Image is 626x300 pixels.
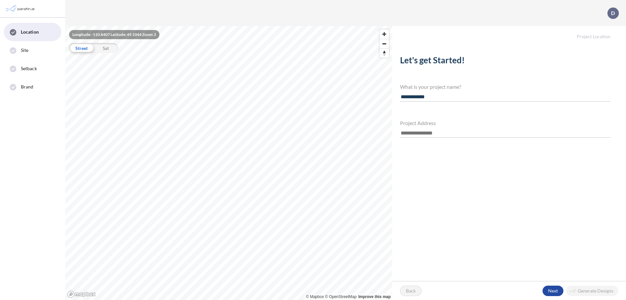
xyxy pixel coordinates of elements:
[548,288,558,294] p: Next
[5,3,37,15] img: Parafin
[306,294,324,299] a: Mapbox
[21,65,37,72] span: Setback
[392,26,626,39] h5: Project Location
[21,29,39,35] span: Location
[94,43,118,53] div: Sat
[400,120,610,126] h4: Project Address
[380,48,389,58] button: Reset bearing to north
[380,39,389,48] button: Zoom out
[543,286,563,296] button: Next
[67,291,96,298] a: Mapbox homepage
[400,55,610,68] h2: Let's get Started!
[65,26,392,300] canvas: Map
[400,84,610,90] h4: What is your project name?
[611,10,615,16] p: D
[21,47,28,54] span: Site
[69,43,94,53] div: Street
[358,294,391,299] a: Improve this map
[380,49,389,58] span: Reset bearing to north
[69,30,159,39] div: Longitude: -110.8407 Latitude: 49.1044 Zoom: 2
[21,84,34,90] span: Brand
[325,294,357,299] a: OpenStreetMap
[380,29,389,39] button: Zoom in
